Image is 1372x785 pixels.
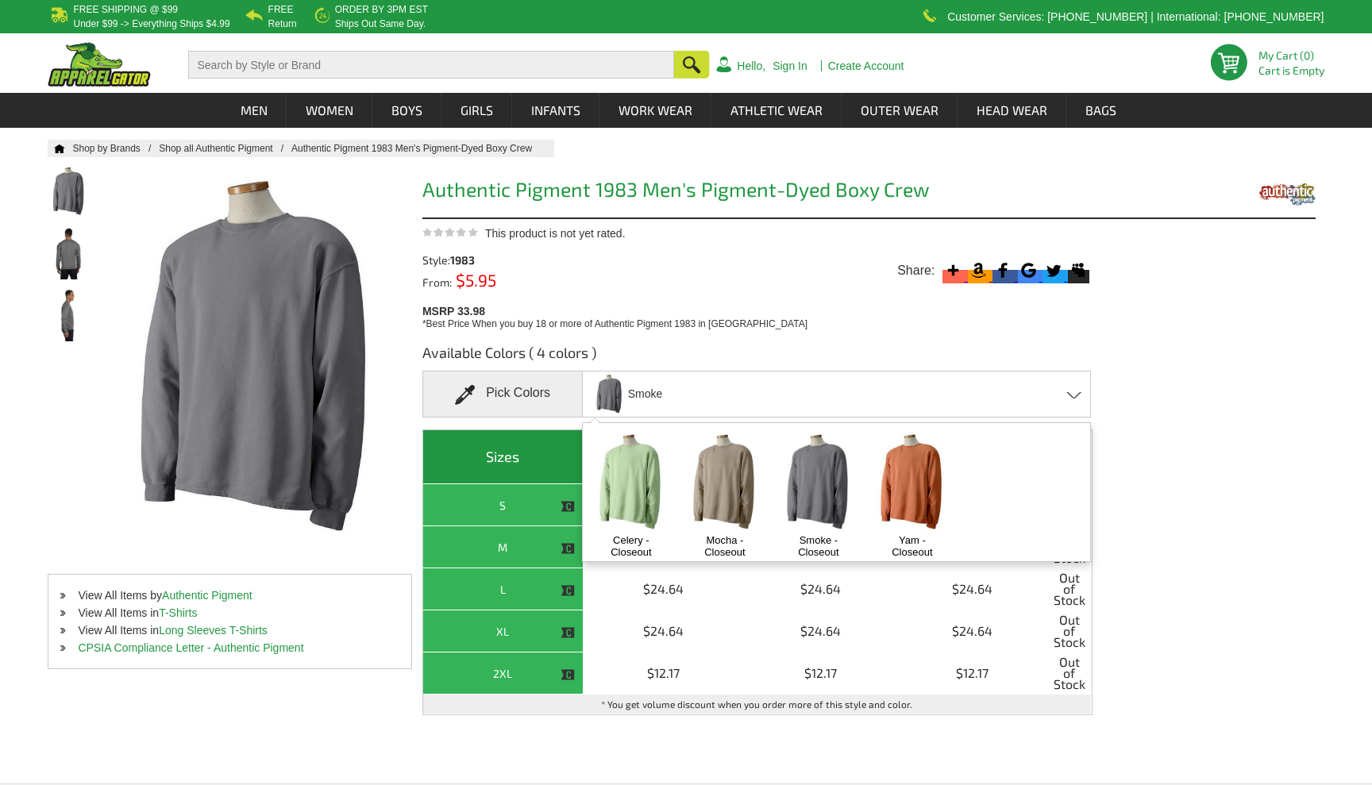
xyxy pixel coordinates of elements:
[561,668,575,682] img: This item is CLOSEOUT!
[561,583,575,598] img: This item is CLOSEOUT!
[584,610,744,652] td: $24.64
[422,343,1093,371] h3: Available Colors ( 4 colors )
[597,534,665,558] a: Celery - Closeout
[897,568,1047,610] td: $24.64
[423,695,1092,714] td: * You get volume discount when you order more of this style and color.
[784,534,852,558] a: Smoke - Closeout
[1258,65,1324,76] span: Cart is Empty
[1052,530,1087,564] span: Out of Stock
[600,93,711,128] a: Work Wear
[1258,173,1316,214] img: Authentic Pigment
[737,60,765,71] a: Hello,
[1258,50,1318,61] li: My Cart (0)
[777,430,860,534] img: Smoke
[48,621,410,639] li: View All Items in
[683,430,766,534] img: Mocha
[222,93,286,128] a: Men
[335,4,428,15] b: Order by 3PM EST
[897,652,1047,695] td: $12.17
[268,19,297,29] p: Return
[159,143,291,154] a: Shop all Authentic Pigment
[513,93,599,128] a: Infants
[1042,260,1064,281] svg: Twitter
[48,604,410,621] li: View All Items in
[422,179,1093,204] h1: Authentic Pigment 1983 Men's Pigment-Dyed Boxy Crew
[442,93,511,128] a: Girls
[422,371,583,418] div: Pick Colors
[423,430,584,484] th: Sizes
[691,534,758,558] a: Mocha - Closeout
[159,624,268,637] a: Long Sleeves T-Shirts
[450,253,475,267] span: 1983
[422,255,592,266] div: Style:
[628,380,663,408] span: Smoke
[268,4,294,15] b: Free
[423,652,584,695] th: 2XL
[1052,614,1087,648] span: Out of Stock
[422,274,592,288] div: From:
[870,430,954,534] img: Yam
[422,227,478,237] img: This product is not yet rated.
[897,263,935,279] span: Share:
[72,143,159,154] a: Shop by Brands
[423,526,584,568] th: M
[422,318,807,329] span: *Best Price When you buy 18 or more of Authentic Pigment 1983 in [GEOGRAPHIC_DATA]
[287,93,372,128] a: Women
[335,19,428,29] p: ships out same day.
[73,19,229,29] p: under $99 -> everything ships $4.99
[897,610,1047,652] td: $24.64
[373,93,441,128] a: Boys
[744,610,898,652] td: $24.64
[942,260,964,281] svg: More
[422,301,1099,331] div: MSRP 33.98
[159,606,197,619] a: T-Shirts
[73,4,178,15] b: Free Shipping @ $99
[842,93,957,128] a: Outer Wear
[773,60,807,71] a: Sign In
[291,143,548,154] a: Authentic Pigment 1983 Men's Pigment-Dyed Boxy Crew
[78,641,303,654] a: CPSIA Compliance Letter - Authentic Pigment
[828,60,904,71] a: Create Account
[744,652,898,695] td: $12.17
[48,165,90,217] img: Authentic Pigment 1983 Men's Pigment-Dyed Boxy Crew
[561,625,575,640] img: This item is CLOSEOUT!
[561,499,575,514] img: This item is CLOSEOUT!
[592,373,626,415] img: authentic-pigment_1983_smoke.jpg
[589,430,673,534] img: Celery
[48,289,90,341] img: Authentic Pigment 1983 Men's Pigment-Dyed Boxy Crew
[878,534,946,558] a: Yam - Closeout
[452,270,496,290] span: $5.95
[744,568,898,610] td: $24.64
[958,93,1066,128] a: Head Wear
[584,568,744,610] td: $24.64
[1052,572,1087,606] span: Out of Stock
[48,42,151,87] img: ApparelGator
[48,587,410,604] li: View All Items by
[968,260,989,281] svg: Amazon
[423,484,584,526] th: S
[48,144,65,153] a: Home
[584,652,744,695] td: $12.17
[1068,260,1089,281] svg: Myspace
[48,227,90,279] img: Authentic Pigment 1983 Men's Pigment-Dyed Boxy Crew
[485,227,626,240] span: This product is not yet rated.
[1067,93,1135,128] a: Bags
[188,51,674,79] input: Search by Style or Brand
[1018,260,1039,281] svg: Google Bookmark
[561,541,575,556] img: This item is CLOSEOUT!
[712,93,841,128] a: Athletic Wear
[423,568,584,610] th: L
[992,260,1014,281] svg: Facebook
[162,589,252,602] a: Authentic Pigment
[947,12,1324,21] p: Customer Services: [PHONE_NUMBER] | International: [PHONE_NUMBER]
[1052,656,1087,690] span: Out of Stock
[423,610,584,652] th: XL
